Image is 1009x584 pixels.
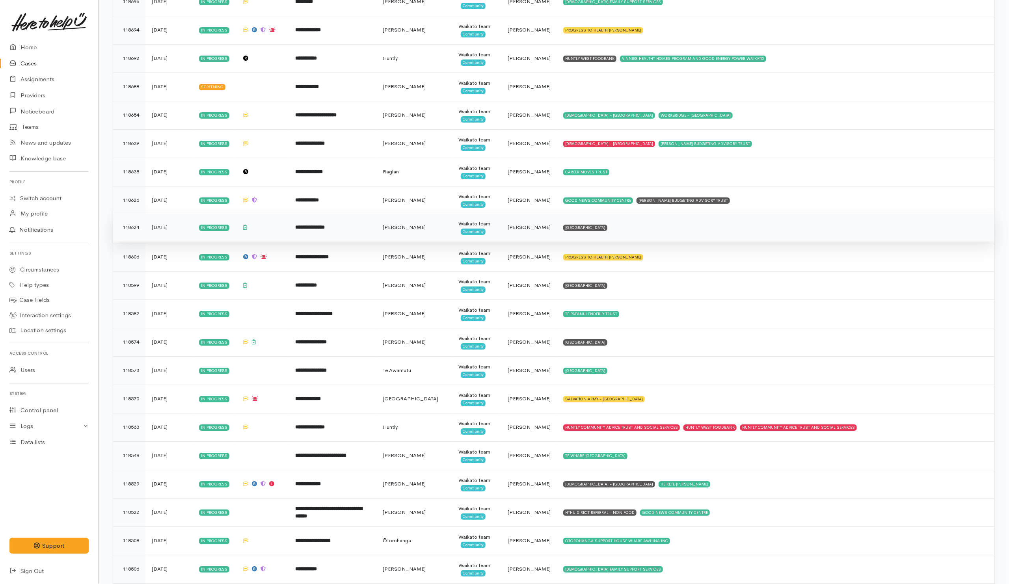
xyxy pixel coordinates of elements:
[113,73,145,101] td: 118688
[461,173,486,179] span: Community
[458,249,495,257] div: Waikato team
[145,243,193,271] td: [DATE]
[563,56,616,62] div: HUNTLY WEST FOODBANK
[113,555,145,583] td: 118506
[563,197,633,204] div: GOOD NEWS COMMUNITY CENTRE
[563,368,607,374] div: [GEOGRAPHIC_DATA]
[563,339,607,346] div: [GEOGRAPHIC_DATA]
[9,248,89,259] h6: Settings
[383,112,426,118] span: [PERSON_NAME]
[113,213,145,242] td: 118624
[113,44,145,73] td: 118692
[683,424,737,431] div: HUNTLY WEST FOODBANK
[199,225,229,231] div: In progress
[383,224,426,231] span: [PERSON_NAME]
[199,566,229,573] div: In progress
[145,186,193,214] td: [DATE]
[199,27,229,33] div: In progress
[563,254,643,260] div: PROGRESS TO HEALTH [PERSON_NAME]
[113,271,145,299] td: 118599
[461,116,486,123] span: Community
[199,396,229,402] div: In progress
[383,424,398,430] span: Huntly
[113,356,145,385] td: 118573
[508,480,551,487] span: [PERSON_NAME]
[383,55,398,61] span: Huntly
[383,509,426,515] span: [PERSON_NAME]
[199,339,229,346] div: In progress
[383,395,438,402] span: [GEOGRAPHIC_DATA]
[113,16,145,44] td: 118694
[563,112,655,119] div: [DEMOGRAPHIC_DATA] - [GEOGRAPHIC_DATA]
[508,83,551,90] span: [PERSON_NAME]
[461,3,486,9] span: Community
[508,140,551,147] span: [PERSON_NAME]
[458,278,495,286] div: Waikato team
[458,335,495,342] div: Waikato team
[145,356,193,385] td: [DATE]
[563,141,655,147] div: [DEMOGRAPHIC_DATA] - [GEOGRAPHIC_DATA]
[199,510,229,516] div: In progress
[563,27,643,33] div: PROGRESS TO HEALTH [PERSON_NAME]
[383,140,426,147] span: [PERSON_NAME]
[9,177,89,187] h6: Profile
[113,526,145,555] td: 118508
[383,26,426,33] span: [PERSON_NAME]
[458,391,495,399] div: Waikato team
[508,253,551,260] span: [PERSON_NAME]
[508,338,551,345] span: [PERSON_NAME]
[145,16,193,44] td: [DATE]
[461,485,486,491] span: Community
[563,481,655,487] div: [DEMOGRAPHIC_DATA] - [GEOGRAPHIC_DATA]
[113,101,145,129] td: 118654
[458,22,495,30] div: Waikato team
[113,129,145,158] td: 118639
[383,338,426,345] span: [PERSON_NAME]
[113,186,145,214] td: 118626
[461,286,486,293] span: Community
[199,112,229,119] div: In progress
[383,197,426,203] span: [PERSON_NAME]
[508,197,551,203] span: [PERSON_NAME]
[458,108,495,115] div: Waikato team
[458,51,495,59] div: Waikato team
[461,400,486,406] span: Community
[145,101,193,129] td: [DATE]
[383,537,411,544] span: Ōtorohanga
[383,282,426,288] span: [PERSON_NAME]
[461,372,486,378] span: Community
[640,510,710,516] div: GOOD NEWS COMMUNITY CENTRE
[383,565,426,572] span: [PERSON_NAME]
[508,112,551,118] span: [PERSON_NAME]
[461,201,486,208] span: Community
[383,168,399,175] span: Raglan
[563,169,609,175] div: CAREER MOVES TRUST
[458,448,495,456] div: Waikato team
[461,229,486,235] span: Community
[199,169,229,175] div: In progress
[563,311,619,317] div: TE PAPANUI ENDERLY TRUST
[563,566,663,573] div: [DEMOGRAPHIC_DATA] FAMILY SUPPORT SERVICES
[145,413,193,441] td: [DATE]
[9,538,89,554] button: Support
[461,88,486,94] span: Community
[458,420,495,428] div: Waikato team
[461,145,486,151] span: Community
[145,158,193,186] td: [DATE]
[508,26,551,33] span: [PERSON_NAME]
[461,542,486,548] span: Community
[563,538,670,544] div: OTOROHANGA SUPPORT HOUSE WHARE AWHINA INC
[461,343,486,350] span: Community
[113,413,145,441] td: 118563
[461,428,486,435] span: Community
[458,193,495,201] div: Waikato team
[620,56,766,62] div: VINNIES HEALTHY HOMES PROGRAM AND GOOD ENERGY POWER WAIKATO
[659,112,733,119] div: WORKBRIDGE - [GEOGRAPHIC_DATA]
[508,168,551,175] span: [PERSON_NAME]
[113,385,145,413] td: 118570
[458,220,495,228] div: Waikato team
[461,60,486,66] span: Community
[458,533,495,541] div: Waikato team
[458,164,495,172] div: Waikato team
[113,498,145,526] td: 118522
